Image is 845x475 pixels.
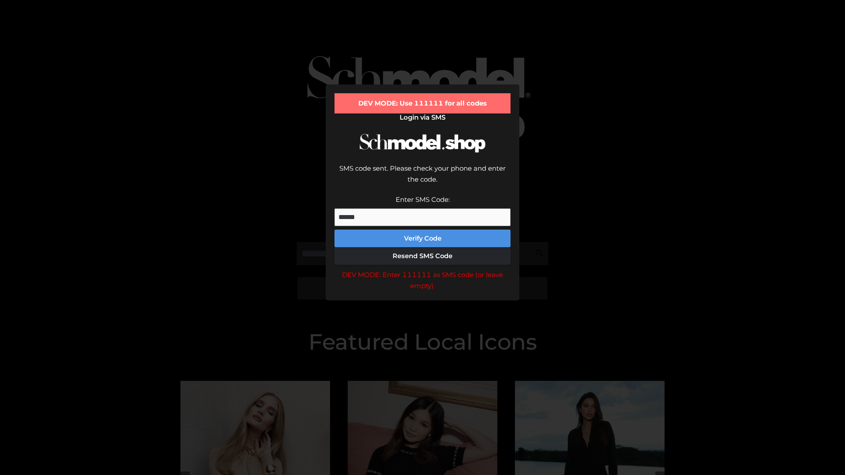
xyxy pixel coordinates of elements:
button: Resend SMS Code [334,247,511,265]
div: DEV MODE: Use 111111 for all codes [334,93,511,113]
button: Verify Code [334,230,511,247]
div: SMS code sent. Please check your phone and enter the code. [334,163,511,194]
h2: Login via SMS [334,113,511,121]
div: DEV MODE: Enter 111111 as SMS code (or leave empty). [334,269,511,292]
img: Schmodel Logo [356,126,489,161]
label: Enter SMS Code: [396,195,450,204]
